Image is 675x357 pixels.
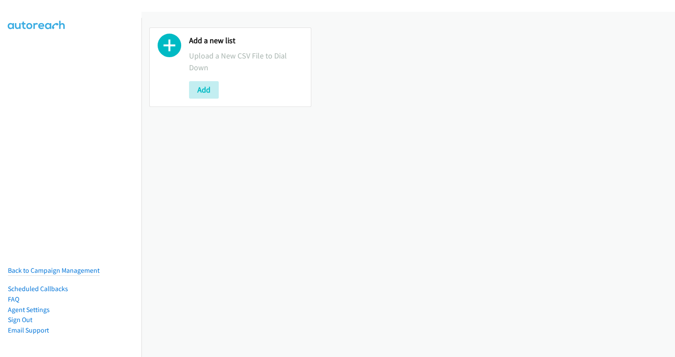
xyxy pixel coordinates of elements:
[8,326,49,334] a: Email Support
[8,266,100,275] a: Back to Campaign Management
[189,81,219,99] button: Add
[8,285,68,293] a: Scheduled Callbacks
[8,306,50,314] a: Agent Settings
[8,316,32,324] a: Sign Out
[189,50,303,73] p: Upload a New CSV File to Dial Down
[8,295,19,303] a: FAQ
[189,36,303,46] h2: Add a new list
